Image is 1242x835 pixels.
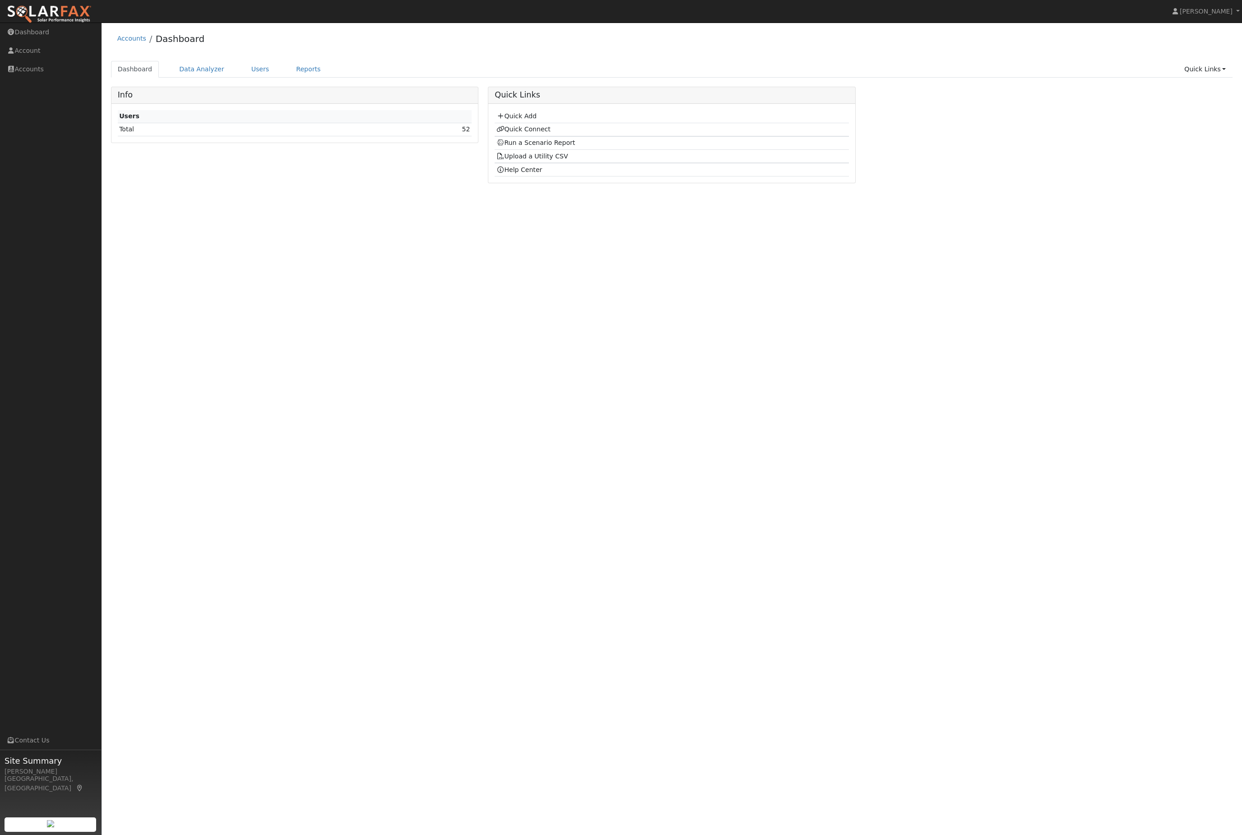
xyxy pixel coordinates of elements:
[47,820,54,827] img: retrieve
[111,61,159,78] a: Dashboard
[5,774,97,793] div: [GEOGRAPHIC_DATA], [GEOGRAPHIC_DATA]
[245,61,276,78] a: Users
[1180,8,1233,15] span: [PERSON_NAME]
[7,5,92,24] img: SolarFax
[289,61,327,78] a: Reports
[1177,61,1233,78] a: Quick Links
[172,61,231,78] a: Data Analyzer
[117,35,146,42] a: Accounts
[76,784,84,792] a: Map
[156,33,205,44] a: Dashboard
[5,767,97,776] div: [PERSON_NAME]
[5,755,97,767] span: Site Summary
